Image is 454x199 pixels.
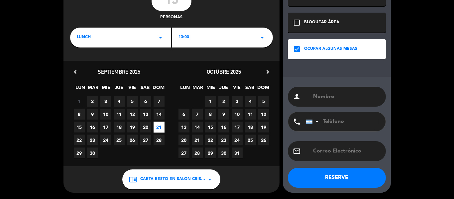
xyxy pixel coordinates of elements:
[74,109,85,120] span: 8
[218,122,229,133] span: 16
[98,68,140,75] span: septiembre 2025
[154,109,165,120] span: 14
[129,175,137,183] i: chrome_reader_mode
[245,135,256,146] span: 25
[218,96,229,107] span: 2
[153,84,164,95] span: DOM
[75,84,86,95] span: LUN
[77,34,91,41] span: lunch
[114,135,125,146] span: 25
[207,68,241,75] span: octubre 2025
[264,68,271,75] i: chevron_right
[245,122,256,133] span: 18
[127,96,138,107] span: 5
[192,84,203,95] span: MAR
[87,109,98,120] span: 9
[312,92,381,101] input: Nombre
[218,135,229,146] span: 23
[304,19,339,26] div: BLOQUEAR ÁREA
[114,109,125,120] span: 11
[218,109,229,120] span: 9
[114,84,125,95] span: JUE
[160,14,182,21] span: personas
[245,96,256,107] span: 4
[218,148,229,158] span: 30
[87,148,98,158] span: 30
[154,96,165,107] span: 7
[74,96,85,107] span: 1
[305,112,379,131] input: Teléfono
[87,96,98,107] span: 2
[140,96,151,107] span: 6
[100,135,111,146] span: 24
[293,45,301,53] i: check_box
[100,109,111,120] span: 10
[74,122,85,133] span: 15
[218,84,229,95] span: JUE
[157,34,165,42] i: arrow_drop_down
[192,135,203,146] span: 21
[192,122,203,133] span: 14
[232,135,243,146] span: 24
[87,122,98,133] span: 16
[205,135,216,146] span: 22
[178,122,189,133] span: 13
[205,109,216,120] span: 8
[178,109,189,120] span: 6
[205,84,216,95] span: MIE
[127,109,138,120] span: 12
[258,109,269,120] span: 12
[288,168,386,188] button: RESERVE
[205,122,216,133] span: 15
[101,84,112,95] span: MIE
[258,34,266,42] i: arrow_drop_down
[100,96,111,107] span: 3
[192,109,203,120] span: 7
[140,122,151,133] span: 20
[293,19,301,27] i: check_box_outline_blank
[232,122,243,133] span: 17
[140,84,151,95] span: SAB
[87,135,98,146] span: 23
[293,93,301,101] i: person
[178,34,189,41] span: 13:00
[127,135,138,146] span: 26
[154,122,165,133] span: 21
[192,148,203,158] span: 28
[114,122,125,133] span: 18
[154,135,165,146] span: 28
[74,148,85,158] span: 29
[205,148,216,158] span: 29
[244,84,255,95] span: SAB
[232,148,243,158] span: 31
[306,112,321,131] div: Argentina: +54
[293,147,301,155] i: email
[293,118,301,126] i: phone
[205,96,216,107] span: 1
[304,46,357,52] div: OCUPAR ALGUNAS MESAS
[231,84,242,95] span: VIE
[140,135,151,146] span: 27
[258,135,269,146] span: 26
[232,96,243,107] span: 3
[127,84,138,95] span: VIE
[140,109,151,120] span: 13
[312,147,381,156] input: Correo Electrónico
[72,68,79,75] i: chevron_left
[100,122,111,133] span: 17
[257,84,268,95] span: DOM
[88,84,99,95] span: MAR
[140,176,206,183] span: CARTA RESTO EN SALON CRISTAL
[258,96,269,107] span: 5
[114,96,125,107] span: 4
[179,84,190,95] span: LUN
[127,122,138,133] span: 19
[178,135,189,146] span: 20
[245,109,256,120] span: 11
[178,148,189,158] span: 27
[232,109,243,120] span: 10
[206,175,214,183] i: arrow_drop_down
[74,135,85,146] span: 22
[258,122,269,133] span: 19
